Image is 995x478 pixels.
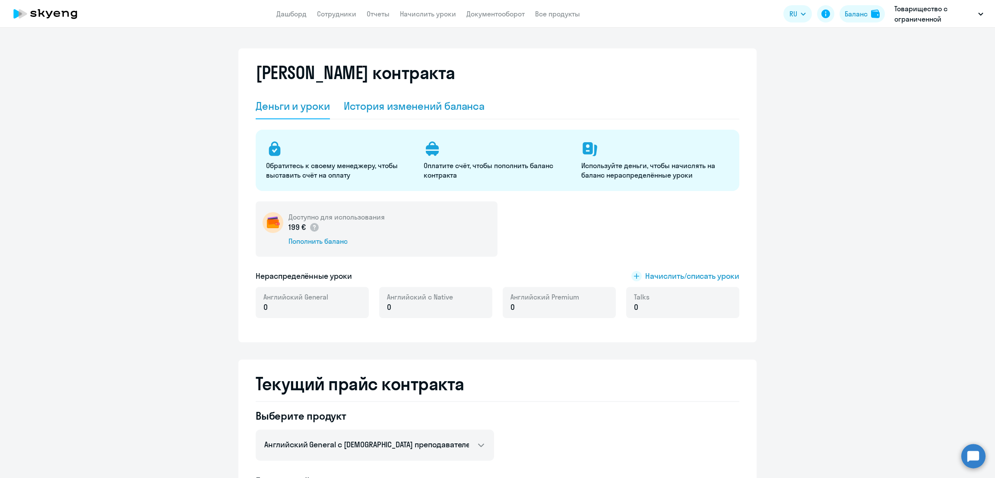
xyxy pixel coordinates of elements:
div: Деньги и уроки [256,99,330,113]
a: Все продукты [535,10,580,18]
p: 199 € [288,222,320,233]
span: Начислить/списать уроки [645,271,739,282]
a: Отчеты [367,10,390,18]
span: 0 [510,302,515,313]
span: Английский с Native [387,292,453,302]
h2: Текущий прайс контракта [256,373,739,394]
span: Английский General [263,292,328,302]
h5: Доступно для использования [288,212,385,222]
div: Пополнить баланс [288,236,385,246]
button: Товарищество с ограниченной ответственностью «ITX (Айтикс)» (ТОО «ITX (Айтикс)»), Prepay [890,3,988,24]
h4: Выберите продукт [256,409,494,423]
img: wallet-circle.png [263,212,283,233]
span: 0 [387,302,391,313]
button: RU [783,5,812,22]
h2: [PERSON_NAME] контракта [256,62,455,83]
a: Начислить уроки [400,10,456,18]
img: balance [871,10,880,18]
h5: Нераспределённые уроки [256,271,352,282]
button: Балансbalance [840,5,885,22]
p: Оплатите счёт, чтобы пополнить баланс контракта [424,161,571,180]
div: Баланс [845,9,868,19]
p: Обратитесь к своему менеджеру, чтобы выставить счёт на оплату [266,161,413,180]
p: Товарищество с ограниченной ответственностью «ITX (Айтикс)» (ТОО «ITX (Айтикс)»), Prepay [894,3,975,24]
p: Используйте деньги, чтобы начислять на баланс нераспределённые уроки [581,161,729,180]
span: Talks [634,292,650,302]
div: История изменений баланса [344,99,485,113]
span: RU [789,9,797,19]
span: Английский Premium [510,292,579,302]
span: 0 [634,302,638,313]
a: Документооборот [466,10,525,18]
a: Дашборд [276,10,307,18]
a: Сотрудники [317,10,356,18]
span: 0 [263,302,268,313]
